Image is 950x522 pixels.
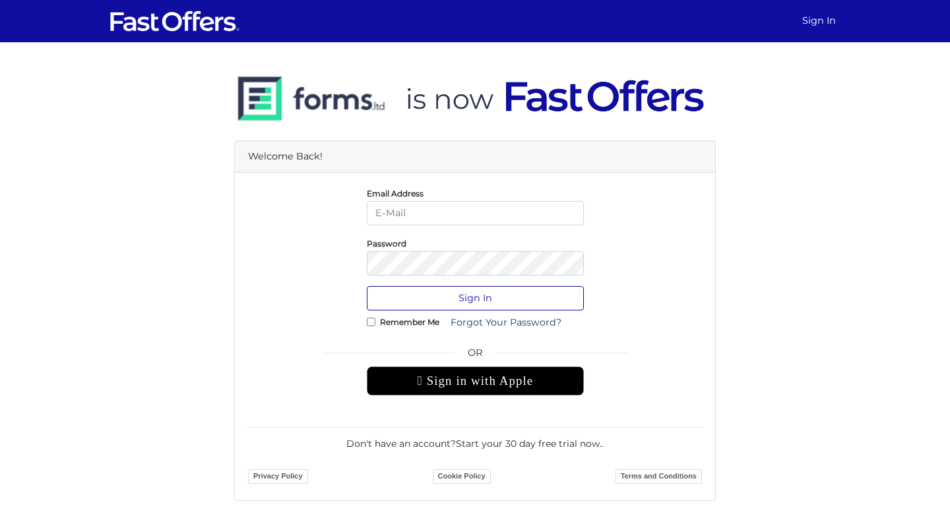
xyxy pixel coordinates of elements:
a: Cookie Policy [433,469,491,484]
a: Terms and Conditions [616,469,702,484]
a: Forgot Your Password? [442,310,570,335]
a: Sign In [797,8,841,34]
div: Don't have an account? . [248,427,702,451]
span: OR [367,345,584,366]
a: Start your 30 day free trial now. [456,438,602,449]
button: Sign In [367,286,584,310]
a: Privacy Policy [248,469,308,484]
div: Welcome Back! [235,141,715,173]
label: Password [367,242,406,245]
label: Remember Me [380,320,439,324]
label: Email Address [367,192,424,195]
div: Sign in with Apple [367,366,584,395]
input: E-Mail [367,201,584,225]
